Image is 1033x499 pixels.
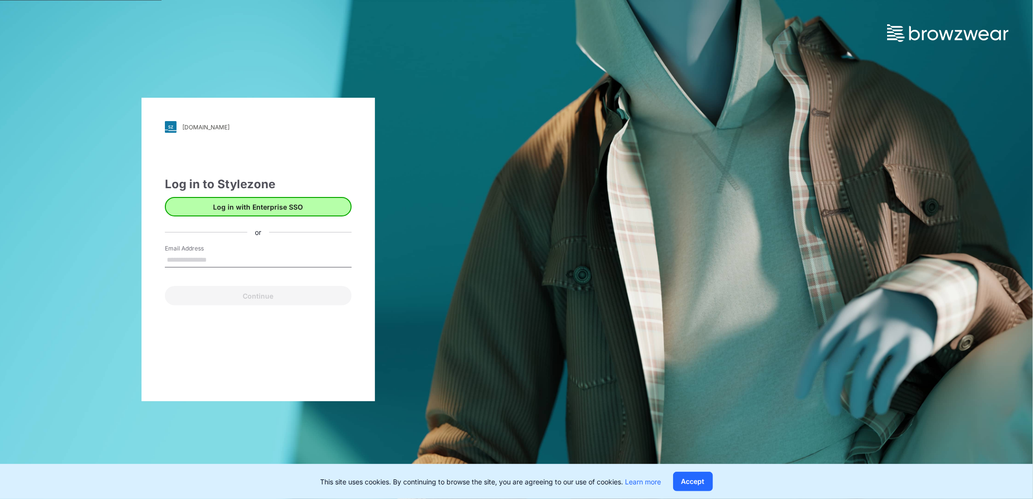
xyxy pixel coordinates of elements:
[321,477,661,487] p: This site uses cookies. By continuing to browse the site, you are agreeing to our use of cookies.
[673,472,713,491] button: Accept
[165,121,177,133] img: svg+xml;base64,PHN2ZyB3aWR0aD0iMjgiIGhlaWdodD0iMjgiIHZpZXdCb3g9IjAgMCAyOCAyOCIgZmlsbD0ibm9uZSIgeG...
[165,176,352,193] div: Log in to Stylezone
[165,121,352,133] a: [DOMAIN_NAME]
[182,124,230,131] div: [DOMAIN_NAME]
[887,24,1009,42] img: browzwear-logo.73288ffb.svg
[625,478,661,486] a: Learn more
[165,197,352,216] button: Log in with Enterprise SSO
[248,227,269,237] div: or
[165,244,233,253] label: Email Address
